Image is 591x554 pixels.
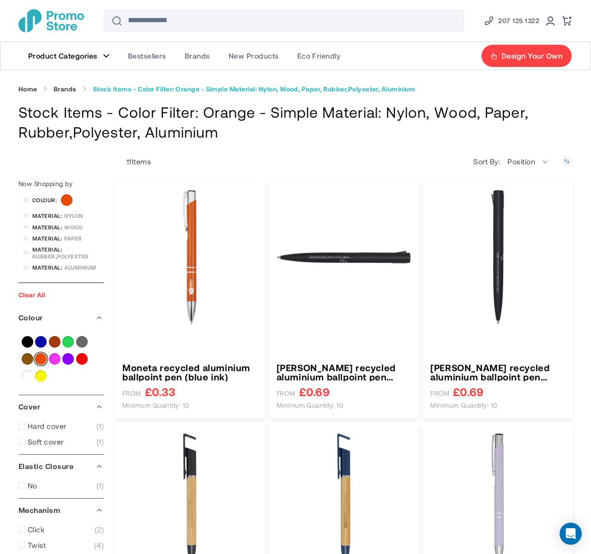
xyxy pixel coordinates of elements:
[128,51,166,60] span: Bestsellers
[288,42,350,70] a: Eco Friendly
[22,370,33,382] a: White
[18,291,45,299] a: Clear All
[54,85,77,93] a: Brands
[23,213,29,218] a: Remove Material Nylon
[453,386,483,397] span: £0.69
[219,42,288,70] a: New Products
[18,306,104,329] div: Colour
[32,246,64,253] span: Material
[32,253,104,259] div: Rubber,Polyester
[32,235,64,241] span: Material
[23,224,29,230] a: Remove Material Wood
[35,370,47,382] a: Yellow
[18,541,104,550] a: Twist 4
[49,336,60,348] a: Brown
[502,152,554,171] span: Position
[95,525,104,534] span: 2
[560,523,582,545] div: Open Intercom Messenger
[18,455,104,478] div: Elastic Closure
[483,15,539,26] a: Phone
[62,336,74,348] a: Green
[145,386,175,397] span: £0.33
[430,389,449,397] span: FROM
[277,190,411,325] img: Juana recycled aluminium ballpoint pen (blue ink)
[35,353,47,365] a: Orange
[297,51,341,60] span: Eco Friendly
[18,499,104,522] div: Mechanism
[94,541,104,550] span: 4
[18,180,72,187] span: Now Shopping by
[23,250,29,256] a: Remove Material Rubber,Polyester
[229,51,279,60] span: New Products
[96,422,104,431] span: 1
[299,386,330,397] span: £0.69
[430,190,565,325] img: Juana recycled aluminium ballpoint pen (black ink)
[28,422,66,431] span: Hard cover
[501,51,562,60] span: Design Your Own
[18,9,84,32] a: store logo
[175,42,219,70] a: Brands
[18,481,104,490] a: No 1
[23,198,29,203] a: Remove Colour Orange
[32,212,64,219] span: Material
[122,389,141,397] span: FROM
[122,401,190,409] span: Minimum quantity: 10
[64,235,104,241] div: Paper
[22,353,33,365] a: Natural
[28,51,97,60] span: Product Categories
[277,389,295,397] span: FROM
[19,42,119,70] a: Product Categories
[185,51,210,60] span: Brands
[277,363,411,381] a: Juana recycled aluminium ballpoint pen (blue ink)
[96,481,104,490] span: 1
[507,157,535,166] span: Position
[473,157,502,166] label: Sort By
[32,264,64,271] span: Material
[430,401,498,409] span: Minimum quantity: 10
[22,336,33,348] a: Black
[18,525,104,534] a: Click 2
[28,481,37,490] span: No
[28,541,46,550] span: Twist
[93,85,415,93] strong: Stock Items - Color Filter: Orange - Simple Material: Nylon, Wood, Paper, Rubber,Polyester, Alumi...
[64,212,104,219] div: Nylon
[481,44,572,67] a: Design Your Own
[277,401,344,409] span: Minimum quantity: 10
[76,336,88,348] a: Grey
[18,85,37,93] a: Home
[119,42,175,70] a: Bestsellers
[76,353,88,365] a: Red
[18,422,104,431] a: Hard cover 1
[122,190,257,325] img: Moneta recycled aluminium ballpoint pen (blue ink)
[122,363,257,381] a: Moneta recycled aluminium ballpoint pen (blue ink)
[96,437,104,446] span: 1
[127,157,132,166] span: 11
[498,15,539,26] span: 207 125 1322
[430,363,565,381] h3: [PERSON_NAME] recycled aluminium ballpoint pen (black ink)
[18,437,104,446] a: Soft cover 1
[115,157,151,166] p: Items
[49,353,60,365] a: Pink
[32,224,64,230] span: Material
[106,10,128,32] button: Search
[18,395,104,418] div: Cover
[35,336,47,348] a: Blue
[28,437,64,446] span: Soft cover
[32,197,59,203] span: Colour
[18,9,84,32] img: Promotional Merchandise
[64,264,104,271] div: Aluminium
[62,353,74,365] a: Purple
[28,525,44,534] span: Click
[561,156,573,167] a: Set Descending Direction
[18,102,573,142] h1: Stock Items - Color Filter: Orange - Simple Material: Nylon, Wood, Paper, Rubber,Polyester, Alumi...
[64,224,104,230] div: Wood
[23,265,29,270] a: Remove Material Aluminium
[23,235,29,241] a: Remove Material Paper
[277,363,411,381] h3: [PERSON_NAME] recycled aluminium ballpoint pen (blue ink)
[430,363,565,381] a: Juana recycled aluminium ballpoint pen (black ink)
